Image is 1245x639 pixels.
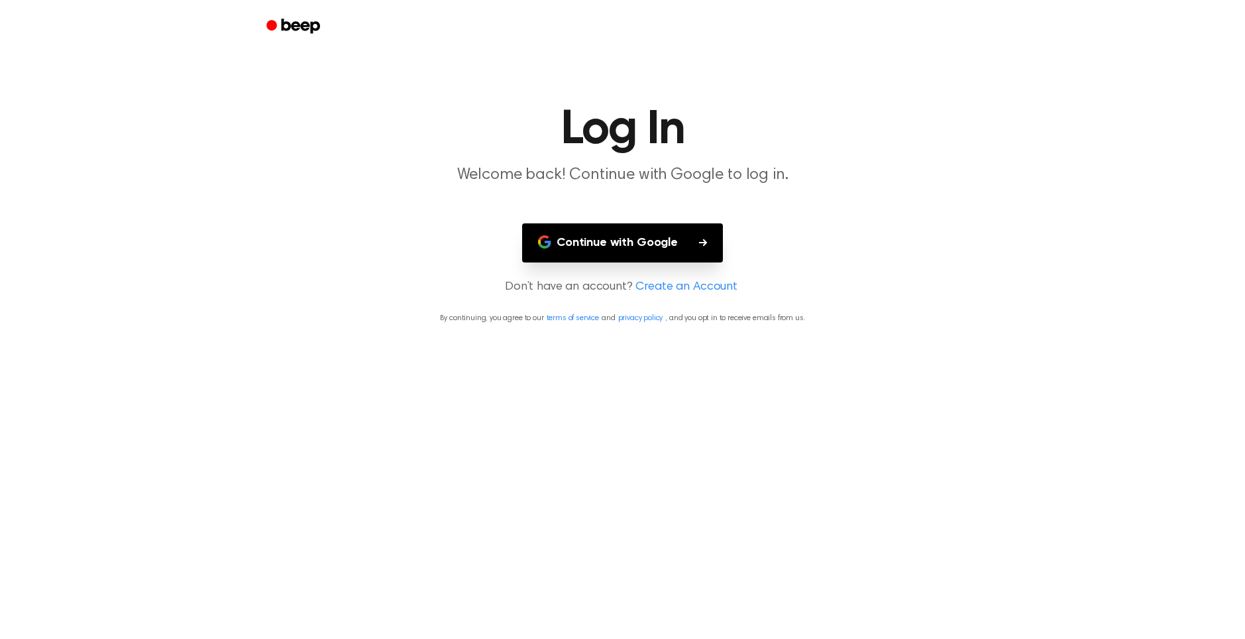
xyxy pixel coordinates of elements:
p: By continuing, you agree to our and , and you opt in to receive emails from us. [16,312,1229,324]
a: terms of service [547,314,599,322]
a: Beep [257,14,332,40]
p: Don’t have an account? [16,278,1229,296]
h1: Log In [284,106,962,154]
a: Create an Account [635,278,737,296]
button: Continue with Google [522,223,723,262]
p: Welcome back! Continue with Google to log in. [368,164,877,186]
a: privacy policy [618,314,663,322]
